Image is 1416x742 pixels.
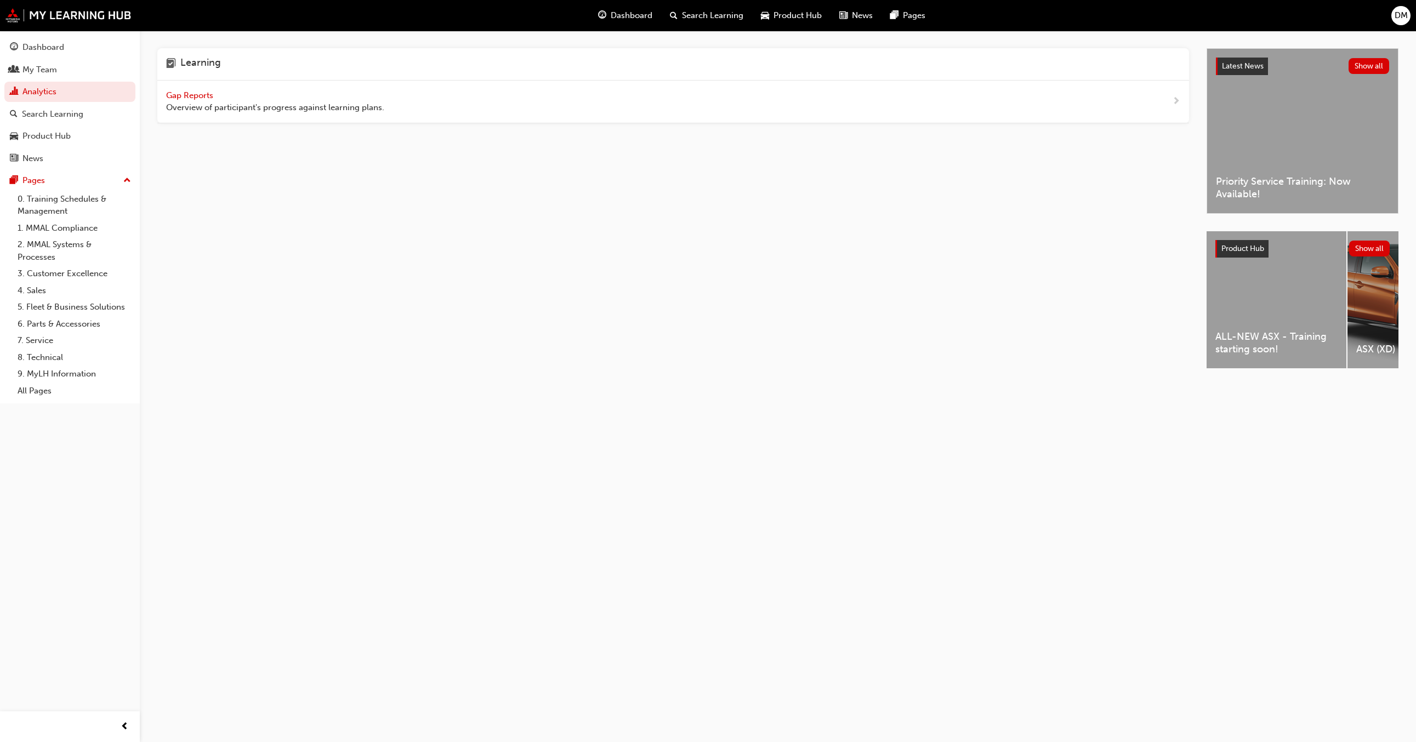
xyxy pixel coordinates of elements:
a: search-iconSearch Learning [661,4,752,27]
a: Gap Reports Overview of participant's progress against learning plans.next-icon [157,81,1189,123]
span: Dashboard [611,9,652,22]
span: Product Hub [1221,244,1264,253]
span: learning-icon [166,57,176,71]
span: DM [1395,9,1408,22]
span: news-icon [839,9,848,22]
div: Search Learning [22,108,83,121]
span: search-icon [670,9,678,22]
a: 7. Service [13,332,135,349]
span: people-icon [10,65,18,75]
a: Dashboard [4,37,135,58]
span: car-icon [10,132,18,141]
span: next-icon [1172,95,1180,109]
span: news-icon [10,154,18,164]
a: Analytics [4,82,135,102]
span: guage-icon [598,9,606,22]
a: 4. Sales [13,282,135,299]
a: guage-iconDashboard [589,4,661,27]
button: Pages [4,170,135,191]
button: DashboardMy TeamAnalyticsSearch LearningProduct HubNews [4,35,135,170]
a: Search Learning [4,104,135,124]
span: Product Hub [774,9,822,22]
button: DM [1391,6,1411,25]
span: car-icon [761,9,769,22]
a: 9. MyLH Information [13,366,135,383]
button: Show all [1349,241,1390,256]
div: Dashboard [22,41,64,54]
div: Pages [22,174,45,187]
a: car-iconProduct Hub [752,4,831,27]
a: Product HubShow all [1215,240,1390,258]
button: Show all [1349,58,1390,74]
a: Latest NewsShow allPriority Service Training: Now Available! [1207,48,1398,214]
a: 6. Parts & Accessories [13,316,135,333]
span: Gap Reports [166,90,215,100]
span: Pages [903,9,925,22]
span: chart-icon [10,87,18,97]
a: pages-iconPages [882,4,934,27]
span: guage-icon [10,43,18,53]
span: Search Learning [682,9,743,22]
h4: Learning [180,57,221,71]
a: Product Hub [4,126,135,146]
div: Product Hub [22,130,71,142]
a: 8. Technical [13,349,135,366]
span: ALL-NEW ASX - Training starting soon! [1215,330,1338,355]
span: prev-icon [121,720,129,734]
a: My Team [4,60,135,80]
a: All Pages [13,383,135,399]
img: mmal [5,8,132,22]
span: Latest News [1222,61,1264,71]
a: 5. Fleet & Business Solutions [13,299,135,316]
a: ALL-NEW ASX - Training starting soon! [1207,231,1346,368]
a: 2. MMAL Systems & Processes [13,236,135,265]
span: up-icon [123,174,131,188]
span: Overview of participant's progress against learning plans. [166,101,384,114]
a: Latest NewsShow all [1216,58,1389,75]
a: 1. MMAL Compliance [13,220,135,237]
span: pages-icon [10,176,18,186]
span: pages-icon [890,9,898,22]
a: news-iconNews [831,4,882,27]
a: 3. Customer Excellence [13,265,135,282]
span: Priority Service Training: Now Available! [1216,175,1389,200]
span: News [852,9,873,22]
a: News [4,149,135,169]
div: News [22,152,43,165]
span: search-icon [10,110,18,119]
a: 0. Training Schedules & Management [13,191,135,220]
div: My Team [22,64,57,76]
